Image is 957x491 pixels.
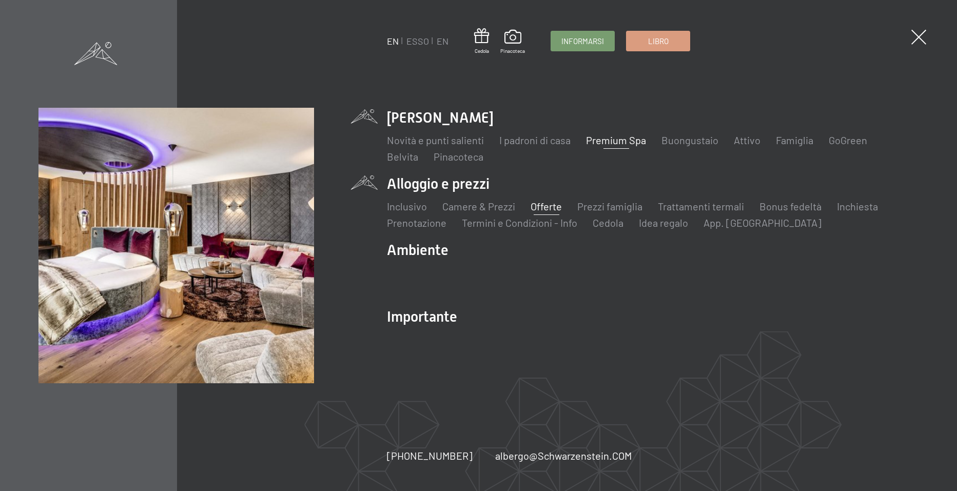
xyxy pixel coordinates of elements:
[612,449,632,462] font: COM
[442,200,515,212] a: Camere & Prezzi
[406,35,429,47] a: ESSO
[561,36,604,47] span: Informarsi
[387,150,418,163] a: Belvita
[495,449,538,462] font: albergo@
[437,35,448,47] a: EN
[538,449,612,462] font: Schwarzenstein.
[387,448,473,463] a: [PHONE_NUMBER]
[586,134,646,146] a: Premium Spa
[495,448,632,463] a: albergo@Schwarzenstein.COM
[462,217,577,229] a: Termini e Condizioni - Info
[387,134,484,146] a: Novità e punti salienti
[499,134,571,146] a: I padroni di casa
[661,134,718,146] a: Buongustaio
[387,200,427,212] a: Inclusivo
[734,134,760,146] a: Attivo
[837,200,878,212] a: Inchiesta
[387,449,473,462] span: [PHONE_NUMBER]
[434,150,483,163] a: Pinacoteca
[648,36,669,47] span: Libro
[387,217,446,229] a: Prenotazione
[776,134,813,146] a: Famiglia
[500,30,525,54] a: Pinacoteca
[531,200,562,212] a: Offerte
[759,200,822,212] a: Bonus fedeltà
[593,217,623,229] a: Cedola
[577,200,642,212] a: Prezzi famiglia
[627,31,690,51] a: Libro
[387,35,399,47] a: EN
[639,217,688,229] a: Idea regalo
[704,217,822,229] a: App. [GEOGRAPHIC_DATA]
[551,31,614,51] a: Informarsi
[474,47,489,54] span: Cedola
[474,28,489,54] a: Cedola
[500,47,525,54] span: Pinacoteca
[829,134,867,146] a: GoGreen
[658,200,744,212] a: Trattamenti termali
